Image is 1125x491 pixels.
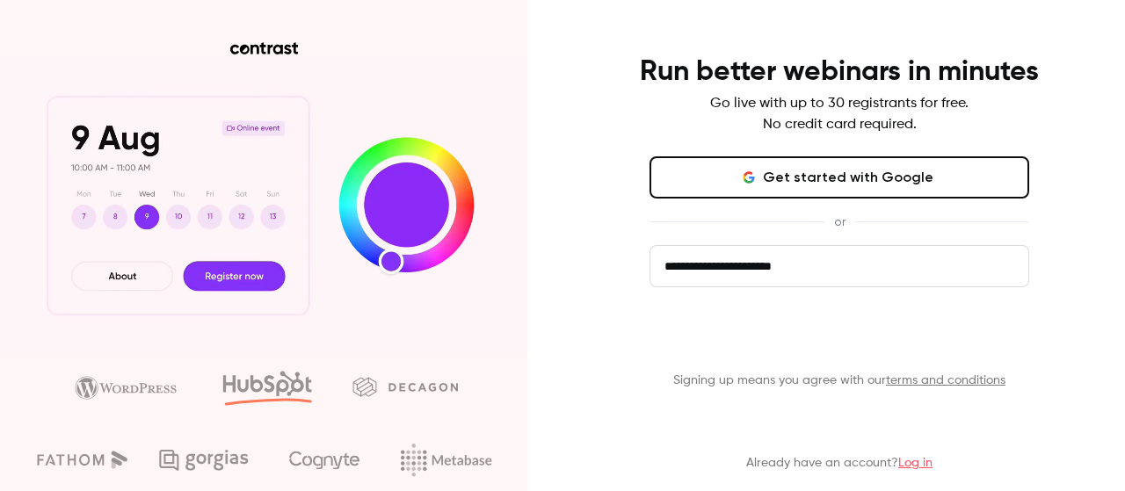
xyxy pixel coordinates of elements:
[898,457,933,469] a: Log in
[825,213,854,231] span: or
[650,372,1029,389] p: Signing up means you agree with our
[746,454,933,472] p: Already have an account?
[640,54,1039,90] h4: Run better webinars in minutes
[650,156,1029,199] button: Get started with Google
[710,93,969,135] p: Go live with up to 30 registrants for free. No credit card required.
[650,315,1029,357] button: Get started
[352,377,458,396] img: decagon
[886,374,1005,386] a: terms and conditions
